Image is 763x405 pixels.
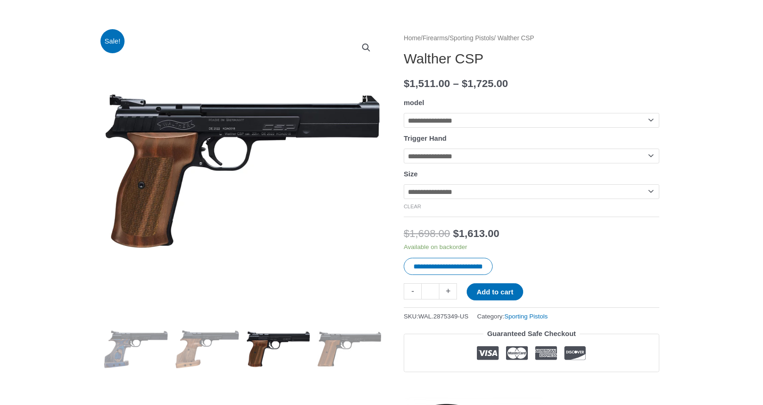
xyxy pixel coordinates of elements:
[404,134,447,142] label: Trigger Hand
[404,78,410,89] span: $
[462,78,508,89] bdi: 1,725.00
[175,317,239,381] img: Walther CSP - Image 2
[404,32,659,44] nav: Breadcrumb
[404,99,424,106] label: model
[404,283,421,299] a: -
[404,379,659,390] iframe: Customer reviews powered by Trustpilot
[404,50,659,67] h1: Walther CSP
[453,78,459,89] span: –
[404,170,418,178] label: Size
[453,228,499,239] bdi: 1,613.00
[404,243,659,251] p: Available on backorder
[404,228,410,239] span: $
[453,228,459,239] span: $
[439,283,457,299] a: +
[404,204,421,209] a: Clear options
[421,283,439,299] input: Product quantity
[483,327,580,340] legend: Guaranteed Safe Checkout
[423,35,448,42] a: Firearms
[419,313,469,320] span: WAL.2875349-US
[246,317,311,381] img: Walther CSP - Image 3
[462,78,468,89] span: $
[104,317,168,381] img: Walther CSP
[450,35,494,42] a: Sporting Pistols
[404,228,450,239] bdi: 1,698.00
[477,311,548,322] span: Category:
[467,283,523,300] button: Add to cart
[404,35,421,42] a: Home
[100,29,125,54] span: Sale!
[317,317,381,381] img: Walther CSP - Image 4
[504,313,548,320] a: Sporting Pistols
[404,311,469,322] span: SKU:
[404,78,450,89] bdi: 1,511.00
[358,39,375,56] a: View full-screen image gallery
